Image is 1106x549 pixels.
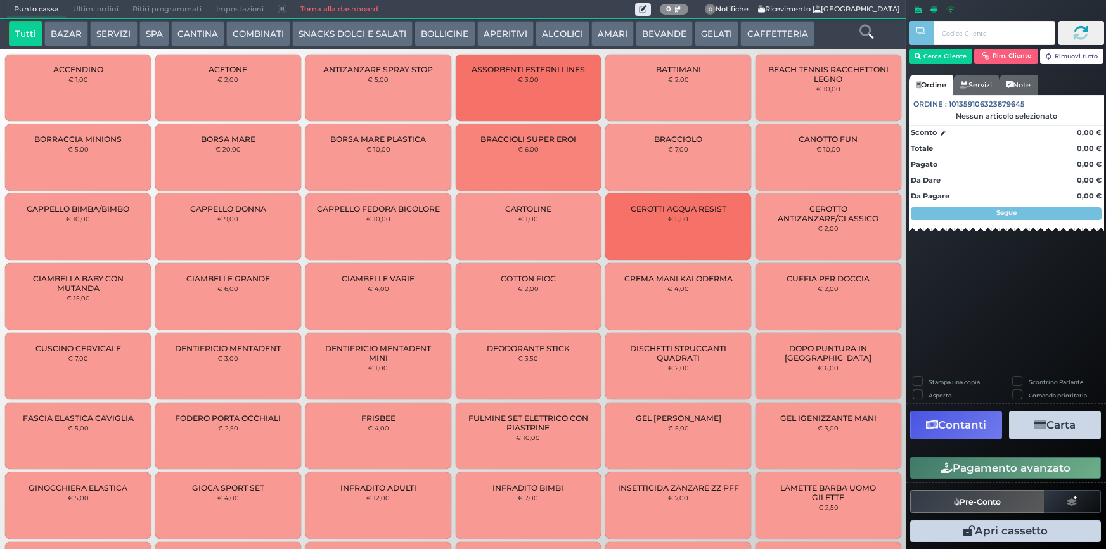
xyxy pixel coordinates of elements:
[929,378,980,386] label: Stampa una copia
[190,204,266,214] span: CAPPELLO DONNA
[342,274,415,283] span: CIAMBELLE VARIE
[949,99,1025,110] span: 101359106323879645
[217,494,239,501] small: € 4,00
[53,65,103,74] span: ACCENDINO
[44,21,88,46] button: BAZAR
[818,224,839,232] small: € 2,00
[766,65,891,84] span: BEACH TENNIS RACCHETTONI LEGNO
[1077,191,1102,200] strong: 0,00 €
[66,215,90,223] small: € 10,00
[518,145,539,153] small: € 6,00
[492,483,563,493] span: INFRADITO BIMBI
[909,49,973,64] button: Cerca Cliente
[818,424,839,432] small: € 3,00
[591,21,634,46] button: AMARI
[368,364,388,371] small: € 1,00
[668,215,688,223] small: € 5,50
[624,274,733,283] span: CREMA MANI KALODERMA
[293,1,385,18] a: Torna alla dashboard
[656,65,701,74] span: BATTIMANI
[480,134,576,144] span: BRACCIOLI SUPER EROI
[472,65,585,74] span: ASSORBENTI ESTERNI LINES
[366,494,390,501] small: € 12,00
[705,4,716,15] span: 0
[929,391,952,399] label: Asporto
[368,75,389,83] small: € 5,00
[23,413,134,423] span: FASCIA ELASTICA CAVIGLIA
[799,134,858,144] span: CANOTTO FUN
[209,1,271,18] span: Impostazioni
[518,494,538,501] small: € 7,00
[192,483,264,493] span: GIOCA SPORT SET
[766,483,891,502] span: LAMETTE BARBA UOMO GILETTE
[911,160,937,169] strong: Pagato
[201,134,255,144] span: BORSA MARE
[668,494,688,501] small: € 7,00
[766,344,891,363] span: DOPO PUNTURA IN [GEOGRAPHIC_DATA]
[226,21,290,46] button: COMBINATI
[780,413,877,423] span: GEL IGENIZZANTE MANI
[366,145,390,153] small: € 10,00
[186,274,270,283] span: CIAMBELLE GRANDE
[1077,128,1102,137] strong: 0,00 €
[518,285,539,292] small: € 2,00
[415,21,475,46] button: BOLLICINE
[217,354,238,362] small: € 3,00
[787,274,870,283] span: CUFFIA PER DOCCIA
[953,75,999,95] a: Servizi
[29,483,127,493] span: GINOCCHIERA ELASTICA
[505,204,551,214] span: CARTOLINE
[1009,411,1101,439] button: Carta
[996,209,1017,217] strong: Segue
[911,191,949,200] strong: Da Pagare
[340,483,416,493] span: INFRADITO ADULTI
[667,285,689,292] small: € 4,00
[368,285,389,292] small: € 4,00
[666,4,671,13] b: 0
[317,204,440,214] span: CAPPELLO FEDORA BICOLORE
[218,424,238,432] small: € 2,50
[818,503,839,511] small: € 2,50
[766,204,891,223] span: CEROTTO ANTIZANZARE/CLASSICO
[518,354,538,362] small: € 3,50
[616,344,740,363] span: DISCHETTI STRUCCANTI QUADRATI
[217,75,238,83] small: € 2,00
[536,21,589,46] button: ALCOLICI
[7,1,66,18] span: Punto cassa
[125,1,209,18] span: Ritiri programmati
[654,134,702,144] span: BRACCIOLO
[695,21,738,46] button: GELATI
[487,344,570,353] span: DEODORANTE STICK
[171,21,224,46] button: CANTINA
[68,424,89,432] small: € 5,00
[911,176,941,184] strong: Da Dare
[911,144,933,153] strong: Totale
[361,413,395,423] span: FRISBEE
[913,99,947,110] span: Ordine :
[215,145,241,153] small: € 20,00
[68,494,89,501] small: € 5,00
[217,215,238,223] small: € 9,00
[518,215,538,223] small: € 1,00
[34,134,122,144] span: BORRACCIA MINIONS
[209,65,247,74] span: ACETONE
[910,490,1045,513] button: Pre-Conto
[68,354,88,362] small: € 7,00
[66,1,125,18] span: Ultimi ordini
[366,215,390,223] small: € 10,00
[68,75,88,83] small: € 1,00
[9,21,42,46] button: Tutti
[501,274,556,283] span: COTTON FIOC
[330,134,426,144] span: BORSA MARE PLASTICA
[668,364,689,371] small: € 2,00
[68,145,89,153] small: € 5,00
[67,294,90,302] small: € 15,00
[909,112,1104,120] div: Nessun articolo selezionato
[139,21,169,46] button: SPA
[1077,144,1102,153] strong: 0,00 €
[16,274,140,293] span: CIAMBELLA BABY CON MUTANDA
[740,21,814,46] button: CAFFETTERIA
[1077,176,1102,184] strong: 0,00 €
[323,65,433,74] span: ANTIZANZARE SPRAY STOP
[816,85,840,93] small: € 10,00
